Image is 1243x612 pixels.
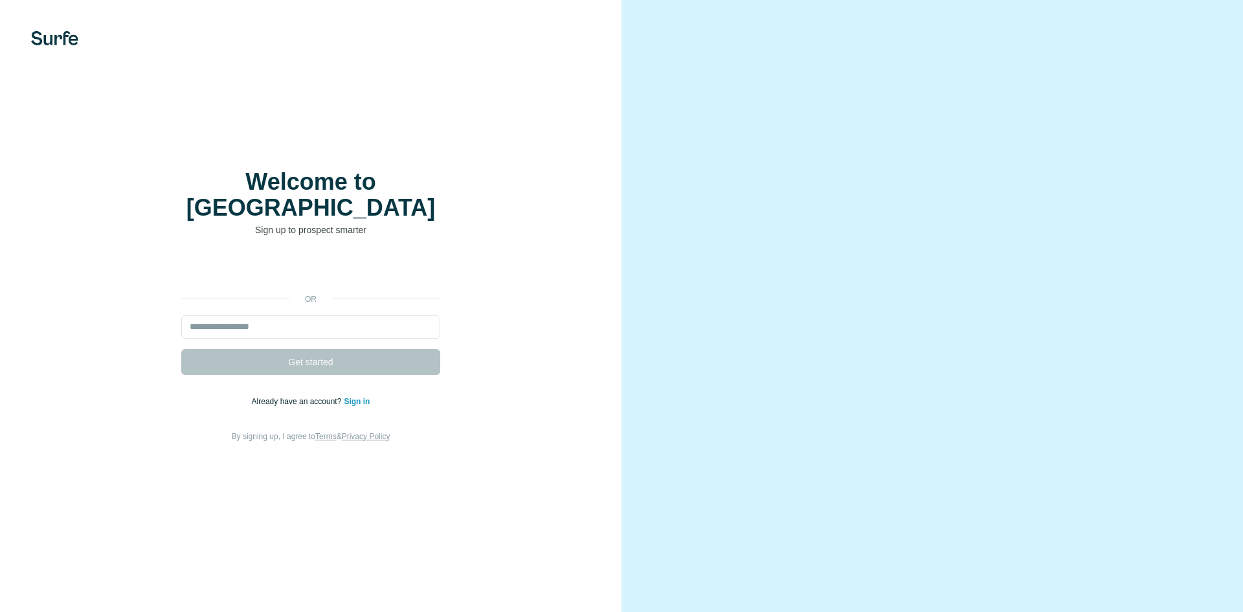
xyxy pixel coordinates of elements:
[181,169,440,221] h1: Welcome to [GEOGRAPHIC_DATA]
[342,432,390,441] a: Privacy Policy
[175,256,447,284] iframe: Schaltfläche „Über Google anmelden“
[252,397,344,406] span: Already have an account?
[344,397,370,406] a: Sign in
[31,31,78,45] img: Surfe's logo
[181,223,440,236] p: Sign up to prospect smarter
[232,432,390,441] span: By signing up, I agree to &
[290,293,331,305] p: or
[315,432,337,441] a: Terms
